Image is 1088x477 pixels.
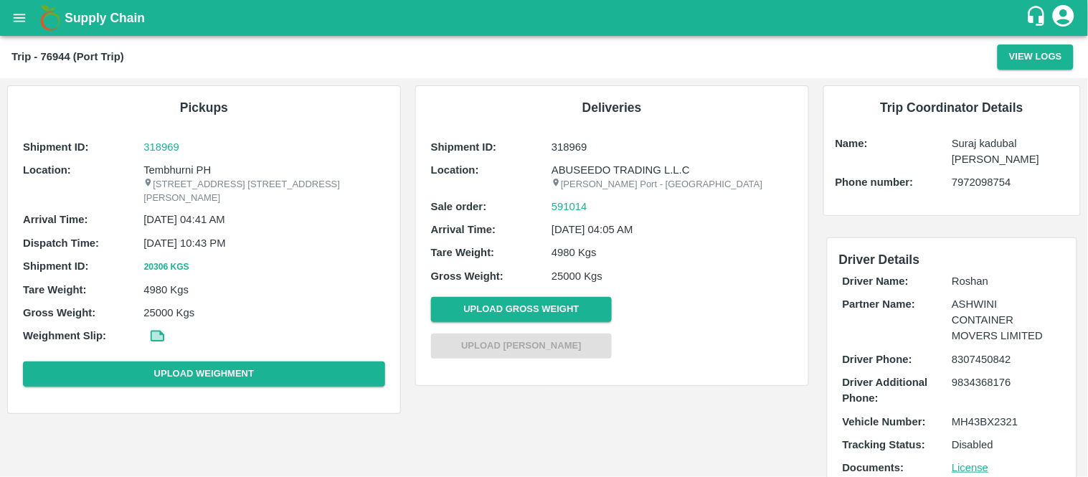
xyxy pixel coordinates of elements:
[552,268,793,284] p: 25000 Kgs
[431,141,497,153] b: Shipment ID:
[23,141,89,153] b: Shipment ID:
[836,98,1069,118] h6: Trip Coordinator Details
[952,374,1061,390] p: 9834368176
[23,284,87,296] b: Tare Weight:
[952,296,1061,344] p: ASHWINI CONTAINER MOVERS LIMITED
[552,199,587,214] a: 591014
[23,164,71,176] b: Location:
[36,4,65,32] img: logo
[431,164,479,176] b: Location:
[843,462,904,473] b: Documents:
[143,178,385,204] p: [STREET_ADDRESS] [STREET_ADDRESS][PERSON_NAME]
[843,377,928,404] b: Driver Additional Phone:
[23,307,95,318] b: Gross Weight:
[143,305,385,321] p: 25000 Kgs
[836,138,868,149] b: Name:
[143,260,189,275] button: 20306 Kgs
[843,275,909,287] b: Driver Name:
[427,98,797,118] h6: Deliveries
[3,1,36,34] button: open drawer
[952,437,1061,453] p: Disabled
[552,178,793,192] p: [PERSON_NAME] Port - [GEOGRAPHIC_DATA]
[11,51,124,62] b: Trip - 76944 (Port Trip)
[143,212,385,227] p: [DATE] 04:41 AM
[552,162,793,178] p: ABUSEEDO TRADING L.L.C
[431,224,496,235] b: Arrival Time:
[1026,5,1051,31] div: customer-support
[143,282,385,298] p: 4980 Kgs
[143,162,385,178] p: Tembhurni PH
[431,247,495,258] b: Tare Weight:
[552,245,793,260] p: 4980 Kgs
[843,416,926,428] b: Vehicle Number:
[952,462,988,473] a: License
[952,414,1061,430] p: MH43BX2321
[952,174,1069,190] p: 7972098754
[552,222,793,237] p: [DATE] 04:05 AM
[23,237,99,249] b: Dispatch Time:
[23,214,87,225] b: Arrival Time:
[952,273,1061,289] p: Roshan
[19,98,389,118] h6: Pickups
[431,297,612,322] button: Upload Gross Weight
[843,439,925,450] b: Tracking Status:
[843,298,915,310] b: Partner Name:
[65,8,1026,28] a: Supply Chain
[843,354,912,365] b: Driver Phone:
[839,252,920,267] span: Driver Details
[431,201,487,212] b: Sale order:
[23,362,385,387] button: Upload Weighment
[952,351,1061,367] p: 8307450842
[952,136,1069,168] p: Suraj kadubal [PERSON_NAME]
[143,235,385,251] p: [DATE] 10:43 PM
[998,44,1074,70] button: View Logs
[836,176,914,188] b: Phone number:
[143,139,385,155] a: 318969
[23,330,106,341] b: Weighment Slip:
[65,11,145,25] b: Supply Chain
[1051,3,1077,33] div: account of current user
[552,139,793,155] p: 318969
[23,260,89,272] b: Shipment ID:
[431,270,503,282] b: Gross Weight:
